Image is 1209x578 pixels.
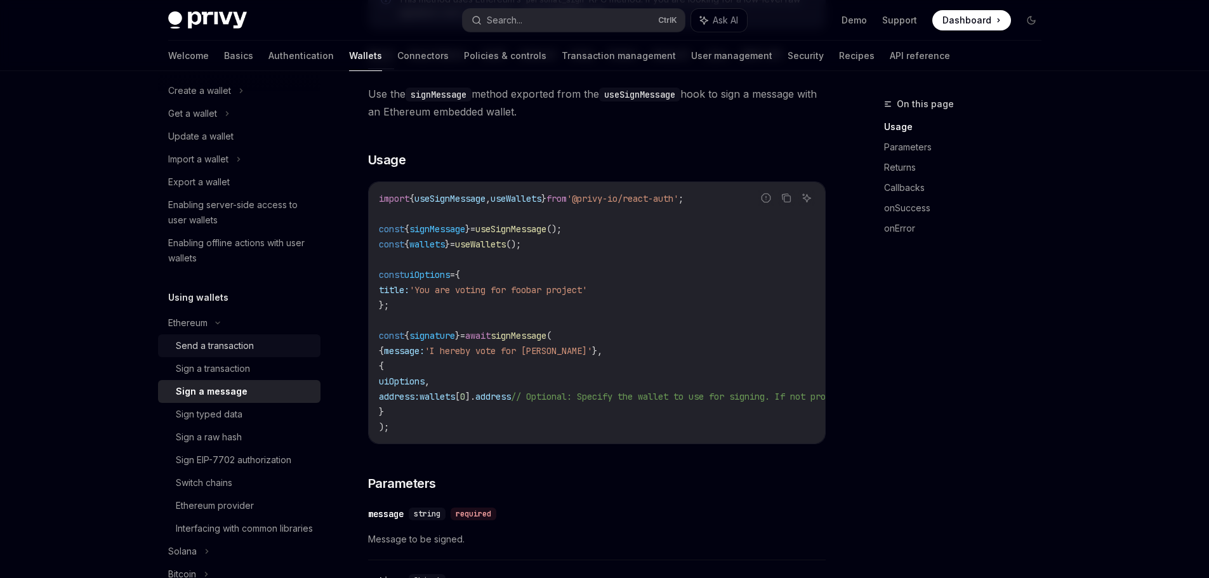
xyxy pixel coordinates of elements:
[511,391,1014,402] span: // Optional: Specify the wallet to use for signing. If not provided, the first wallet will be used.
[368,532,826,547] span: Message to be signed.
[409,284,587,296] span: 'You are voting for foobar project'
[176,361,250,376] div: Sign a transaction
[691,9,747,32] button: Ask AI
[176,452,291,468] div: Sign EIP-7702 authorization
[409,193,414,204] span: {
[882,14,917,27] a: Support
[379,239,404,250] span: const
[168,152,228,167] div: Import a wallet
[379,193,409,204] span: import
[463,9,685,32] button: Search...CtrlK
[176,430,242,445] div: Sign a raw hash
[158,125,320,148] a: Update a wallet
[268,41,334,71] a: Authentication
[158,357,320,380] a: Sign a transaction
[599,88,680,102] code: useSignMessage
[1021,10,1041,30] button: Toggle dark mode
[884,198,1052,218] a: onSuccess
[546,193,567,204] span: from
[158,232,320,270] a: Enabling offline actions with user wallets
[890,41,950,71] a: API reference
[168,129,234,144] div: Update a wallet
[406,88,472,102] code: signMessage
[778,190,795,206] button: Copy the contents from the code block
[176,384,248,399] div: Sign a message
[897,96,954,112] span: On this page
[713,14,738,27] span: Ask AI
[455,269,460,280] span: {
[176,338,254,353] div: Send a transaction
[658,15,677,25] span: Ctrl K
[884,178,1052,198] a: Callbacks
[592,345,602,357] span: },
[470,223,475,235] span: =
[158,194,320,232] a: Enabling server-side access to user wallets
[450,239,455,250] span: =
[450,269,455,280] span: =
[788,41,824,71] a: Security
[491,330,546,341] span: signMessage
[176,407,242,422] div: Sign typed data
[884,137,1052,157] a: Parameters
[884,117,1052,137] a: Usage
[397,41,449,71] a: Connectors
[379,299,389,311] span: };
[487,13,522,28] div: Search...
[379,360,384,372] span: {
[158,471,320,494] a: Switch chains
[414,509,440,519] span: string
[475,391,511,402] span: address
[379,421,389,433] span: );
[176,475,232,490] div: Switch chains
[455,391,460,402] span: [
[368,475,436,492] span: Parameters
[445,239,450,250] span: }
[379,391,420,402] span: address:
[567,193,678,204] span: '@privy-io/react-auth'
[491,193,541,204] span: useWallets
[455,239,506,250] span: useWallets
[176,521,313,536] div: Interfacing with common libraries
[168,174,230,190] div: Export a wallet
[842,14,867,27] a: Demo
[368,151,406,169] span: Usage
[425,345,592,357] span: 'I hereby vote for [PERSON_NAME]'
[379,269,404,280] span: const
[465,391,475,402] span: ].
[409,223,465,235] span: signMessage
[460,330,465,341] span: =
[758,190,774,206] button: Report incorrect code
[942,14,991,27] span: Dashboard
[379,284,409,296] span: title:
[404,223,409,235] span: {
[562,41,676,71] a: Transaction management
[460,391,465,402] span: 0
[379,406,384,417] span: }
[158,449,320,471] a: Sign EIP-7702 authorization
[379,330,404,341] span: const
[839,41,875,71] a: Recipes
[368,508,404,520] div: message
[168,290,228,305] h5: Using wallets
[409,239,445,250] span: wallets
[541,193,546,204] span: }
[420,391,455,402] span: wallets
[379,376,425,387] span: uiOptions
[451,508,496,520] div: required
[464,41,546,71] a: Policies & controls
[475,223,546,235] span: useSignMessage
[404,269,450,280] span: uiOptions
[168,41,209,71] a: Welcome
[691,41,772,71] a: User management
[486,193,491,204] span: ,
[379,223,404,235] span: const
[678,193,684,204] span: ;
[546,223,562,235] span: ();
[425,376,430,387] span: ,
[158,426,320,449] a: Sign a raw hash
[409,330,455,341] span: signature
[224,41,253,71] a: Basics
[176,498,254,513] div: Ethereum provider
[384,345,425,357] span: message:
[168,544,197,559] div: Solana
